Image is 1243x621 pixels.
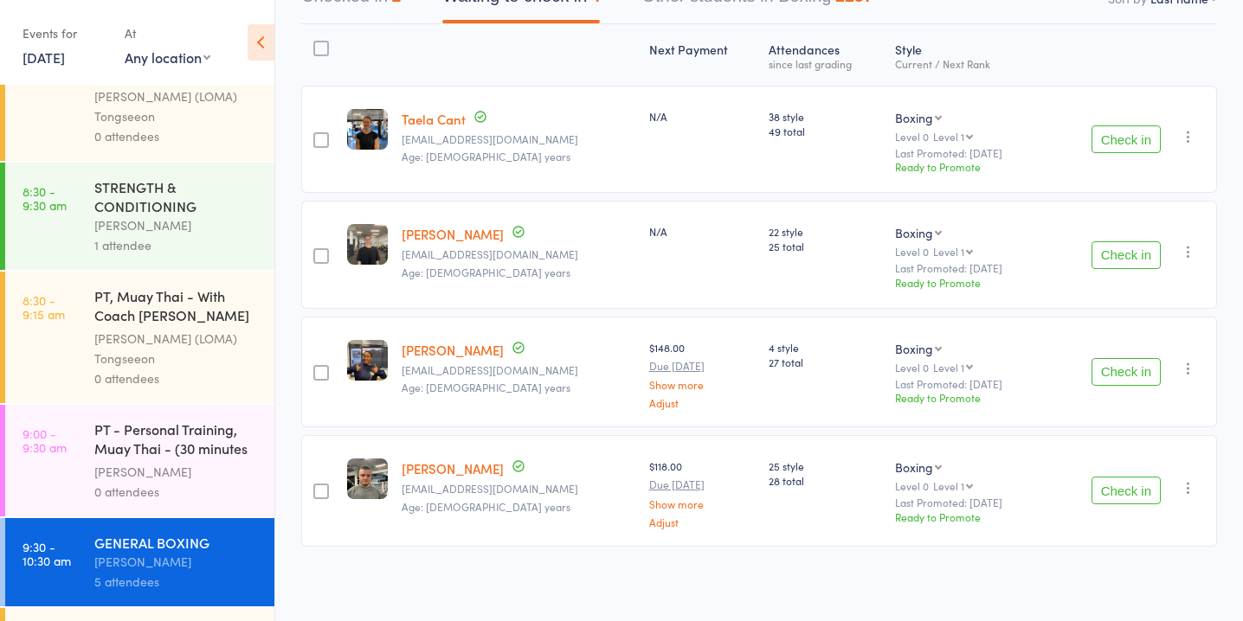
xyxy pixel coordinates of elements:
[895,340,933,357] div: Boxing
[888,32,1046,78] div: Style
[895,378,1039,390] small: Last Promoted: [DATE]
[649,379,756,390] a: Show more
[649,458,756,527] div: $118.00
[94,215,260,235] div: [PERSON_NAME]
[1092,125,1161,153] button: Check in
[769,340,880,355] span: 4 style
[347,458,388,499] img: image1722509643.png
[402,149,570,163] span: Age: [DEMOGRAPHIC_DATA] years
[895,159,1039,174] div: Ready to Promote
[94,126,260,146] div: 0 attendees
[94,286,260,329] div: PT, Muay Thai - With Coach [PERSON_NAME] (45 minutes)
[23,19,107,48] div: Events for
[933,131,964,142] div: Level 1
[125,48,210,67] div: Any location
[769,458,880,473] span: 25 style
[769,224,880,239] span: 22 style
[23,540,71,567] time: 9:30 - 10:30 am
[649,360,756,372] small: Due [DATE]
[895,58,1039,69] div: Current / Next Rank
[347,340,388,381] img: image1751535068.png
[94,572,260,592] div: 5 attendees
[895,131,1039,142] div: Level 0
[94,482,260,502] div: 0 attendees
[1092,477,1161,504] button: Check in
[94,368,260,388] div: 0 attendees
[769,109,880,124] span: 38 style
[94,177,260,215] div: STRENGTH & CONDITIONING
[23,426,67,454] time: 9:00 - 9:30 am
[1092,358,1161,386] button: Check in
[5,29,274,161] a: 8:00 -8:30 amPT, Muay Thai - With Coach [PERSON_NAME] (30 minutes)[PERSON_NAME] (LOMA) Tongseeon0...
[762,32,887,78] div: Atten­dances
[402,248,634,260] small: sapphire.carter2001@gmail.com
[402,341,504,359] a: [PERSON_NAME]
[649,397,756,408] a: Adjust
[402,225,504,243] a: [PERSON_NAME]
[347,224,388,265] img: image1737763107.png
[402,380,570,394] span: Age: [DEMOGRAPHIC_DATA] years
[895,147,1039,159] small: Last Promoted: [DATE]
[347,109,388,150] img: image1741656594.png
[769,58,880,69] div: since last grading
[649,516,756,528] a: Adjust
[5,405,274,516] a: 9:00 -9:30 amPT - Personal Training, Muay Thai - (30 minutes wi...[PERSON_NAME]0 attendees
[895,390,1039,405] div: Ready to Promote
[402,364,634,376] small: amandamukunduu@gmail.com
[94,462,260,482] div: [PERSON_NAME]
[895,246,1039,257] div: Level 0
[895,224,933,241] div: Boxing
[94,533,260,552] div: GENERAL BOXING
[23,184,67,212] time: 8:30 - 9:30 am
[402,499,570,514] span: Age: [DEMOGRAPHIC_DATA] years
[5,272,274,403] a: 8:30 -9:15 amPT, Muay Thai - With Coach [PERSON_NAME] (45 minutes)[PERSON_NAME] (LOMA) Tongseeon0...
[895,509,1039,524] div: Ready to Promote
[895,275,1039,290] div: Ready to Promote
[1092,241,1161,269] button: Check in
[933,246,964,257] div: Level 1
[94,86,260,126] div: [PERSON_NAME] (LOMA) Tongseeon
[23,48,65,67] a: [DATE]
[649,478,756,490] small: Due [DATE]
[649,109,756,124] div: N/A
[649,498,756,509] a: Show more
[94,552,260,572] div: [PERSON_NAME]
[402,110,466,128] a: Taela Cant
[895,362,1039,373] div: Level 0
[895,458,933,476] div: Boxing
[649,224,756,239] div: N/A
[125,19,210,48] div: At
[933,480,964,491] div: Level 1
[5,163,274,270] a: 8:30 -9:30 amSTRENGTH & CONDITIONING[PERSON_NAME]1 attendee
[23,293,65,321] time: 8:30 - 9:15 am
[402,483,634,495] small: scottarendall@gmail.com
[769,473,880,488] span: 28 total
[933,362,964,373] div: Level 1
[895,496,1039,509] small: Last Promoted: [DATE]
[402,459,504,477] a: [PERSON_NAME]
[94,235,260,255] div: 1 attendee
[769,124,880,138] span: 49 total
[895,262,1039,274] small: Last Promoted: [DATE]
[94,419,260,462] div: PT - Personal Training, Muay Thai - (30 minutes wi...
[769,239,880,253] span: 25 total
[895,109,933,126] div: Boxing
[649,340,756,408] div: $148.00
[895,480,1039,491] div: Level 0
[94,329,260,368] div: [PERSON_NAME] (LOMA) Tongseeon
[402,265,570,279] span: Age: [DEMOGRAPHIC_DATA] years
[5,518,274,606] a: 9:30 -10:30 amGENERAL BOXING[PERSON_NAME]5 attendees
[402,133,634,145] small: taelacant@gmail.com
[642,32,763,78] div: Next Payment
[769,355,880,369] span: 27 total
